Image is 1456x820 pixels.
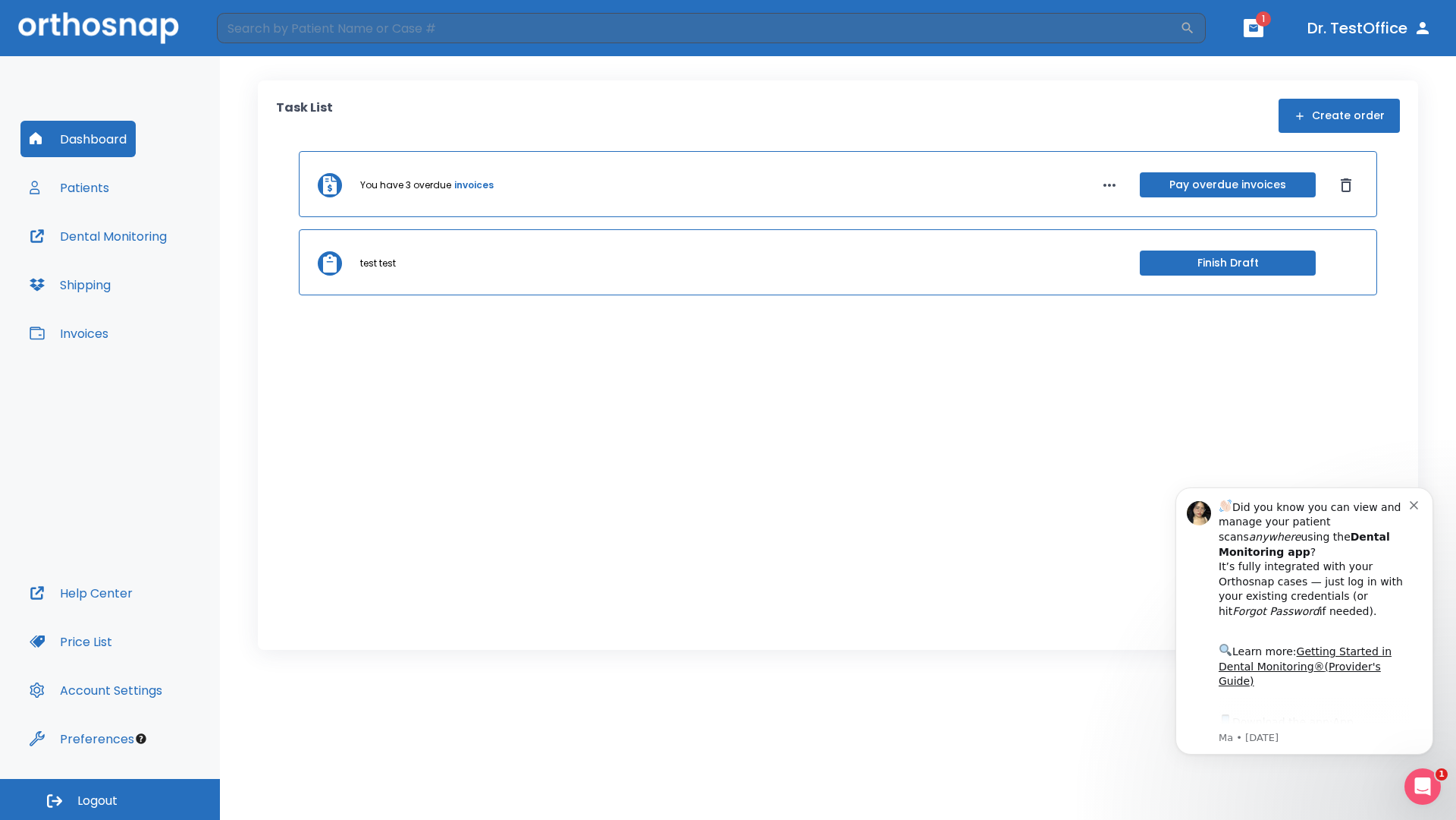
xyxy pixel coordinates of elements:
[20,266,120,303] button: Shipping
[20,672,171,708] button: Account Settings
[1140,251,1316,276] button: Finish Draft
[20,121,136,157] button: Dashboard
[1436,768,1448,781] span: 1
[20,575,142,611] button: Help Center
[77,793,118,809] span: Logout
[1153,468,1456,812] iframe: Intercom notifications message
[1301,14,1438,42] button: Dr. TestOffice
[20,169,118,206] button: Patients
[454,178,494,192] a: invoices
[18,12,179,43] img: Orthosnap
[20,721,143,757] button: Preferences
[20,218,176,254] button: Dental Monitoring
[1334,173,1358,197] button: Dismiss
[360,178,451,192] p: You have 3 overdue
[1279,99,1400,133] button: Create order
[360,257,396,270] p: test test
[217,13,1180,43] input: Search by Patient Name or Case #
[276,99,333,133] p: Task List
[20,315,118,352] button: Invoices
[1140,172,1316,197] button: Pay overdue invoices
[20,623,121,660] button: Price List
[1404,768,1441,805] iframe: Intercom live chat
[1256,11,1271,27] span: 1
[134,732,148,746] div: Tooltip anchor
